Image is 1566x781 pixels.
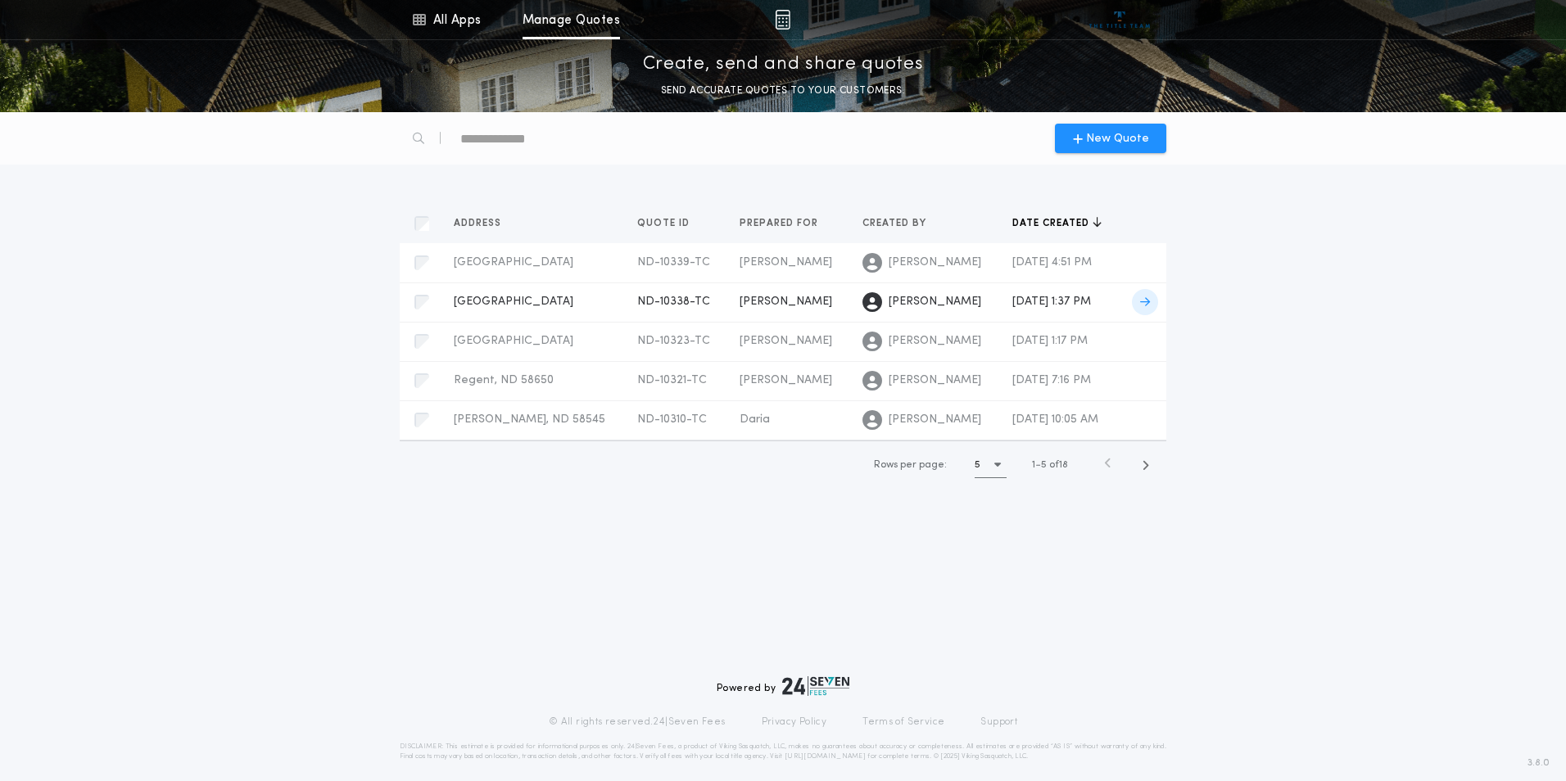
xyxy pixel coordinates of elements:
[980,716,1017,729] a: Support
[637,413,707,426] span: ND-10310-TC
[454,374,554,386] span: Regent, ND 58650
[454,256,573,269] span: [GEOGRAPHIC_DATA]
[717,676,849,696] div: Powered by
[1012,217,1093,230] span: Date created
[1012,335,1088,347] span: [DATE] 1:17 PM
[1012,215,1102,232] button: Date created
[1012,296,1091,308] span: [DATE] 1:37 PM
[785,753,866,760] a: [URL][DOMAIN_NAME]
[775,10,790,29] img: img
[1086,130,1149,147] span: New Quote
[1012,413,1098,426] span: [DATE] 10:05 AM
[782,676,849,696] img: logo
[889,255,981,271] span: [PERSON_NAME]
[889,294,981,310] span: [PERSON_NAME]
[1089,11,1151,28] img: vs-icon
[1032,460,1035,470] span: 1
[637,215,702,232] button: Quote ID
[637,296,710,308] span: ND-10338-TC
[454,217,505,230] span: Address
[1049,458,1068,472] span: of 18
[975,452,1007,478] button: 5
[740,296,832,308] span: [PERSON_NAME]
[1012,256,1092,269] span: [DATE] 4:51 PM
[637,335,710,347] span: ND-10323-TC
[549,716,726,729] p: © All rights reserved. 24|Seven Fees
[454,296,573,308] span: [GEOGRAPHIC_DATA]
[637,217,693,230] span: Quote ID
[862,215,939,232] button: Created by
[889,333,981,350] span: [PERSON_NAME]
[637,256,710,269] span: ND-10339-TC
[661,83,905,99] p: SEND ACCURATE QUOTES TO YOUR CUSTOMERS.
[1055,124,1166,153] button: New Quote
[1041,460,1047,470] span: 5
[454,413,605,426] span: [PERSON_NAME], ND 58545
[862,217,930,230] span: Created by
[740,413,770,426] span: Daria
[762,716,827,729] a: Privacy Policy
[400,742,1166,761] p: DISCLAIMER: This estimate is provided for informational purposes only. 24|Seven Fees, a product o...
[889,412,981,428] span: [PERSON_NAME]
[1528,756,1550,770] span: 3.8.0
[454,215,514,232] button: Address
[740,374,832,386] span: [PERSON_NAME]
[874,460,947,470] span: Rows per page:
[862,716,944,729] a: Terms of Service
[643,52,924,78] p: Create, send and share quotes
[740,217,821,230] span: Prepared for
[889,372,981,389] span: [PERSON_NAME]
[740,335,832,347] span: [PERSON_NAME]
[454,335,573,347] span: [GEOGRAPHIC_DATA]
[637,374,707,386] span: ND-10321-TC
[975,457,980,473] h1: 5
[740,256,832,269] span: [PERSON_NAME]
[1012,374,1091,386] span: [DATE] 7:16 PM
